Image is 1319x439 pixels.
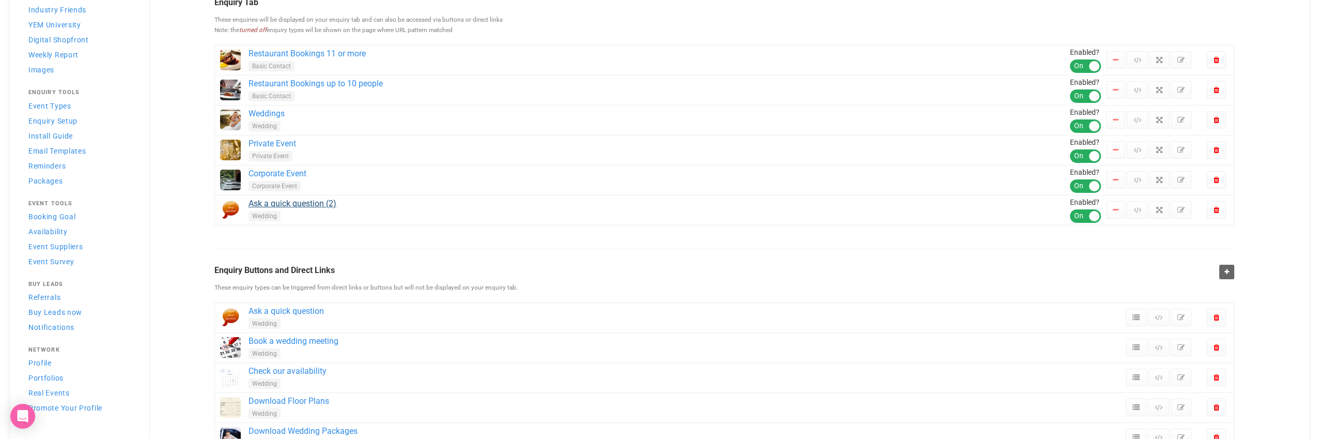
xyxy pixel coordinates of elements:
a: Real Events [25,386,139,400]
span: Availability [28,228,67,236]
a: Check our availability [249,366,1126,377]
div: Enabled? [1070,47,1106,57]
small: These enquiry types can be triggered from direct links or buttons but will not be displayed on yo... [214,284,518,291]
div: Enabled? [1070,137,1106,147]
div: Open Intercom Messenger [10,404,35,429]
span: Basic Contact [249,61,294,71]
span: Enquiry Setup [28,117,77,125]
a: Weekly Report [25,48,139,62]
a: Promote Your Profile [25,401,139,415]
a: Images [25,63,139,77]
a: Reminders [25,159,139,173]
h4: Enquiry Tools [28,89,136,96]
span: Corporate Event [249,181,301,191]
span: Wedding [249,319,281,329]
a: Install Guide [25,129,139,143]
a: Packages [25,174,139,188]
span: Wedding [249,121,281,131]
div: Enabled? [1070,197,1106,207]
a: Download Floor Plans [249,396,1126,407]
span: Event Survey [28,258,74,266]
legend: Enquiry Buttons and Direct Links [214,265,1235,277]
small: These enquiries will be displayed on your enquiry tab and can also be accessed via buttons or dir... [214,16,503,23]
div: Enabled? [1070,107,1106,117]
span: Basic Contact [249,91,294,101]
div: Enabled? [1070,77,1106,87]
span: Install Guide [28,132,73,140]
em: turned off [239,26,267,34]
span: Notifications [28,323,74,331]
a: Portfolios [25,371,139,385]
a: Private Event [249,138,1070,150]
a: Enquiry Setup [25,114,139,128]
a: Restaurant Bookings up to 10 people [249,78,1070,90]
a: Email Templates [25,144,139,158]
a: Notifications [25,320,139,334]
span: Wedding [249,408,281,419]
h4: Buy Leads [28,281,136,287]
a: Book a wedding meeting [249,336,1126,347]
span: Images [28,66,54,74]
h4: Event Tools [28,201,136,207]
a: Ask a quick question (2) [249,198,1070,210]
a: Weddings [249,108,1070,120]
a: Digital Shopfront [25,33,139,47]
a: Event Survey [25,254,139,268]
a: Corporate Event [249,168,1070,180]
span: Private Event [249,151,292,161]
span: YEM University [28,21,81,29]
a: Availability [25,224,139,238]
a: Restaurant Bookings 11 or more [249,48,1070,60]
a: Referrals [25,290,139,304]
a: Booking Goal [25,209,139,223]
small: Note: the enquiry types wil be shown on the page where URL pattern matched [214,26,453,34]
span: Event Types [28,102,71,110]
span: Reminders [28,162,66,170]
a: Profile [25,356,139,370]
span: Wedding [249,349,281,359]
span: Email Templates [28,147,86,155]
span: Wedding [249,379,281,389]
span: Wedding [249,211,281,221]
span: Booking Goal [28,213,75,221]
span: Packages [28,177,63,185]
span: Digital Shopfront [28,36,89,44]
div: Enabled? [1070,167,1106,177]
a: Download Wedding Packages [249,426,1126,437]
a: Buy Leads now [25,305,139,319]
a: Event Suppliers [25,239,139,253]
a: Event Types [25,99,139,113]
a: YEM University [25,18,139,32]
a: Ask a quick question [249,306,1126,317]
h4: Network [28,347,136,353]
a: Industry Friends [25,3,139,17]
span: Weekly Report [28,51,79,59]
span: Event Suppliers [28,243,83,251]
